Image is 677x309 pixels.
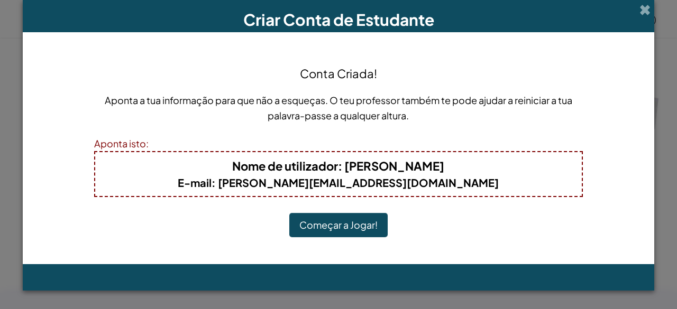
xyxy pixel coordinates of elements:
div: Aponta isto: [94,136,582,151]
p: Aponta a tua informação para que não a esqueças. O teu professor também te pode ajudar a reinicia... [94,92,582,123]
b: : [PERSON_NAME] [232,158,444,173]
span: Criar Conta de Estudante [243,10,434,30]
b: : [PERSON_NAME][EMAIL_ADDRESS][DOMAIN_NAME] [178,176,499,189]
span: E-mail [178,176,212,189]
span: Nome de utilizador [232,158,338,173]
button: Começar a Jogar! [289,213,388,237]
h4: Conta Criada! [300,65,377,82]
